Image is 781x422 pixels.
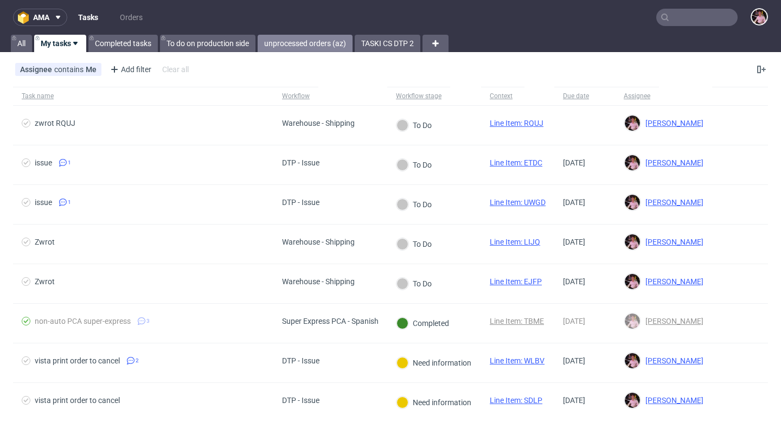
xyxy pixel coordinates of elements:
[106,61,153,78] div: Add filter
[641,119,703,127] span: [PERSON_NAME]
[282,277,355,286] div: Warehouse - Shipping
[641,198,703,207] span: [PERSON_NAME]
[641,396,703,405] span: [PERSON_NAME]
[625,155,640,170] img: Aleks Ziemkowski
[625,353,640,368] img: Aleks Ziemkowski
[282,317,379,325] div: Super Express PCA - Spanish
[641,238,703,246] span: [PERSON_NAME]
[35,119,75,127] div: zwrot RQUJ
[282,396,319,405] div: DTP - Issue
[563,238,585,246] span: [DATE]
[34,35,86,52] a: My tasks
[33,14,49,21] span: ama
[625,195,640,210] img: Aleks Ziemkowski
[282,119,355,127] div: Warehouse - Shipping
[396,159,432,171] div: To Do
[72,9,105,26] a: Tasks
[35,356,120,365] div: vista print order to cancel
[13,9,67,26] button: ama
[490,396,542,405] a: Line Item: SDLP
[282,356,319,365] div: DTP - Issue
[490,277,542,286] a: Line Item: EJFP
[752,9,767,24] img: Aleks Ziemkowski
[563,198,585,207] span: [DATE]
[86,65,97,74] div: Me
[625,274,640,289] img: Aleks Ziemkowski
[396,317,449,329] div: Completed
[113,9,149,26] a: Orders
[68,158,71,167] span: 1
[68,198,71,207] span: 1
[641,277,703,286] span: [PERSON_NAME]
[490,317,544,325] a: Line Item: TBME
[396,397,471,408] div: Need information
[396,119,432,131] div: To Do
[396,199,432,210] div: To Do
[490,119,543,127] a: Line Item: RQUJ
[490,356,545,365] a: Line Item: WLBV
[35,396,120,405] div: vista print order to cancel
[160,35,255,52] a: To do on production side
[563,396,585,405] span: [DATE]
[641,356,703,365] span: [PERSON_NAME]
[641,317,703,325] span: [PERSON_NAME]
[563,158,585,167] span: [DATE]
[35,198,52,207] div: issue
[11,35,32,52] a: All
[563,317,585,325] span: [DATE]
[625,234,640,250] img: Aleks Ziemkowski
[54,65,86,74] span: contains
[563,92,606,101] span: Due date
[490,92,516,100] div: Context
[146,317,150,325] span: 3
[35,238,55,246] div: Zwrot
[35,317,131,325] div: non-auto PCA super-express
[625,116,640,131] img: Aleks Ziemkowski
[490,238,540,246] a: Line Item: LIJQ
[35,277,55,286] div: Zwrot
[282,158,319,167] div: DTP - Issue
[355,35,420,52] a: TASKI CS DTP 2
[88,35,158,52] a: Completed tasks
[396,357,471,369] div: Need information
[563,356,585,365] span: [DATE]
[563,277,585,286] span: [DATE]
[35,158,52,167] div: issue
[641,158,703,167] span: [PERSON_NAME]
[20,65,54,74] span: Assignee
[282,92,310,100] div: Workflow
[625,393,640,408] img: Aleks Ziemkowski
[396,238,432,250] div: To Do
[490,198,546,207] a: Line Item: UWGD
[282,238,355,246] div: Warehouse - Shipping
[490,158,542,167] a: Line Item: ETDC
[625,314,640,329] img: Aleks Ziemkowski
[160,62,191,77] div: Clear all
[396,278,432,290] div: To Do
[624,92,650,100] div: Assignee
[258,35,353,52] a: unprocessed orders (az)
[396,92,441,100] div: Workflow stage
[136,356,139,365] span: 2
[282,198,319,207] div: DTP - Issue
[22,92,265,101] span: Task name
[18,11,33,24] img: logo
